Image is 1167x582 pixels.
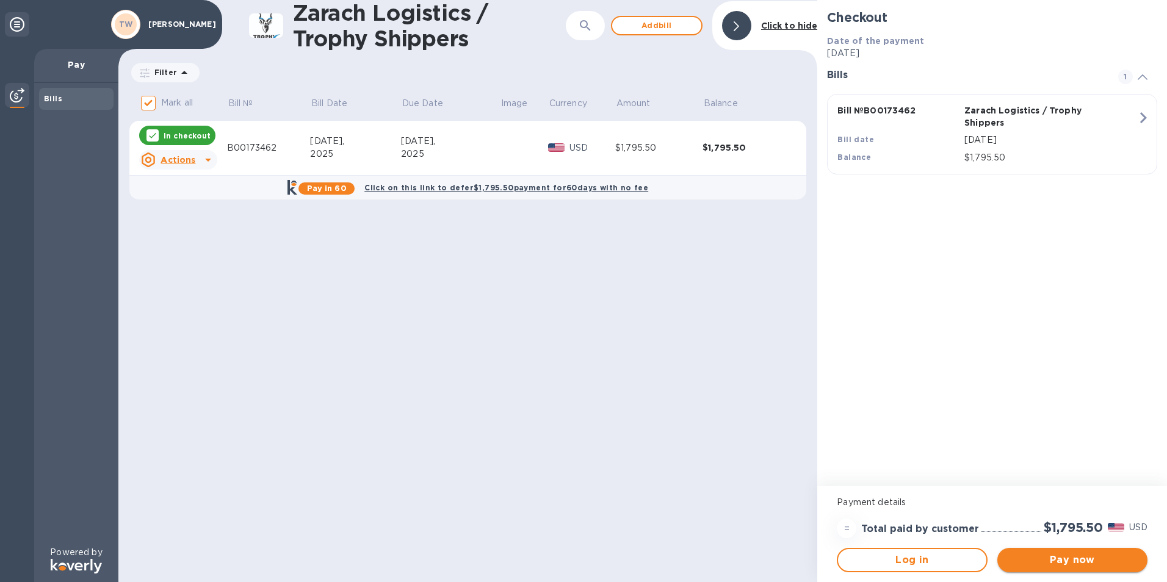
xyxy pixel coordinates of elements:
p: USD [569,142,615,154]
b: Date of the payment [827,36,924,46]
h2: $1,795.50 [1044,520,1103,535]
p: Balance [704,97,738,110]
div: = [837,519,856,538]
button: Addbill [611,16,703,35]
span: Amount [616,97,667,110]
img: Logo [51,559,102,573]
img: USD [548,143,565,152]
div: 2025 [401,148,500,160]
div: [DATE], [310,135,401,148]
span: Log in [848,553,976,567]
span: Pay now [1007,553,1138,567]
img: USD [1108,523,1124,531]
u: Actions [161,155,195,165]
p: Mark all [161,96,193,109]
p: Image [501,97,528,110]
p: Bill Date [311,97,347,110]
p: [DATE] [827,47,1157,60]
p: Bill № [228,97,253,110]
span: Due Date [402,97,459,110]
p: Filter [150,67,177,77]
p: Amount [616,97,651,110]
h3: Bills [827,70,1104,81]
p: Bill № B00173462 [837,104,959,117]
span: Bill Date [311,97,363,110]
div: B00173462 [227,142,310,154]
b: Click on this link to defer $1,795.50 payment for 60 days with no fee [364,183,648,192]
div: $1,795.50 [703,142,790,154]
span: Add bill [622,18,692,33]
b: Bills [44,94,62,103]
b: Click to hide [761,21,818,31]
p: USD [1129,521,1147,534]
p: Zarach Logistics / Trophy Shippers [964,104,1086,129]
b: Balance [837,153,871,162]
b: Pay in 60 [307,184,347,193]
h2: Checkout [827,10,1157,25]
b: TW [119,20,133,29]
p: Due Date [402,97,443,110]
div: 2025 [310,148,401,160]
p: Payment details [837,496,1147,509]
b: Bill date [837,135,874,144]
div: [DATE], [401,135,500,148]
button: Log in [837,548,987,572]
p: $1,795.50 [964,151,1137,164]
p: In checkout [164,131,211,141]
button: Bill №B00173462Zarach Logistics / Trophy ShippersBill date[DATE]Balance$1,795.50 [827,94,1157,174]
p: Powered by [50,546,102,559]
span: Balance [704,97,754,110]
h3: Total paid by customer [861,523,979,535]
p: [PERSON_NAME] [148,20,209,29]
div: $1,795.50 [615,142,703,154]
span: Bill № [228,97,269,110]
p: Pay [44,59,109,71]
p: [DATE] [964,134,1137,146]
p: Currency [549,97,587,110]
button: Pay now [997,548,1147,572]
span: 1 [1118,70,1133,84]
